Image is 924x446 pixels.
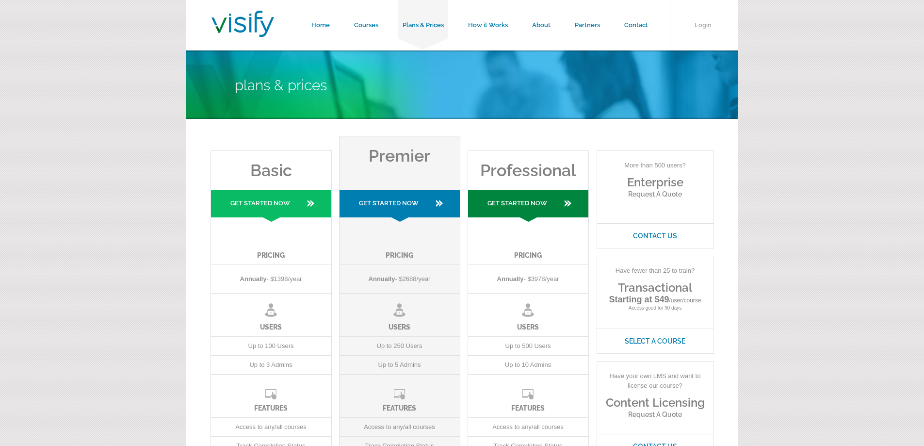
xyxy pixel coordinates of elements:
[468,151,588,180] h3: Professional
[211,294,331,337] li: Users
[340,265,460,294] li: - $2688/year
[597,410,713,419] p: Request a Quote
[211,11,274,37] img: Visify Training
[235,77,327,94] span: Plans & Prices
[211,26,274,40] a: Visify Training
[468,375,588,418] li: Features
[340,222,460,265] li: Pricing
[597,329,713,353] a: Select A Course
[211,265,331,294] li: - $1398/year
[597,295,713,305] p: Starting at $49
[597,281,713,295] h3: Transactional
[340,190,460,222] a: Get Started Now
[468,294,588,337] li: Users
[240,275,267,282] strong: Annually
[497,275,524,282] strong: Annually
[669,297,701,304] span: /user/course
[597,189,713,199] p: Request a Quote
[211,356,331,375] li: Up to 3 Admins
[468,190,588,222] a: Get Started Now
[597,151,713,175] p: More than 500 users?
[211,375,331,418] li: Features
[597,223,713,248] a: Contact Us
[597,396,713,410] h3: Content Licensing
[597,362,713,396] p: Have your own LMS and want to license our course?
[340,136,460,165] h3: Premier
[211,337,331,356] li: Up to 100 Users
[369,275,395,282] strong: Annually
[597,175,713,189] h3: Enterprise
[468,222,588,265] li: Pricing
[468,265,588,294] li: - $3978/year
[340,337,460,356] li: Up to 250 Users
[211,190,331,222] a: Get Started Now
[340,418,460,437] li: Access to any/all courses
[468,356,588,375] li: Up to 10 Admins
[468,418,588,437] li: Access to any/all courses
[340,294,460,337] li: Users
[211,418,331,437] li: Access to any/all courses
[340,356,460,375] li: Up to 5 Admins
[340,375,460,418] li: Features
[468,337,588,356] li: Up to 500 Users
[597,256,713,281] p: Have fewer than 25 to train?
[211,222,331,265] li: Pricing
[597,256,714,354] div: Access good for 90 days
[211,151,331,180] h3: Basic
